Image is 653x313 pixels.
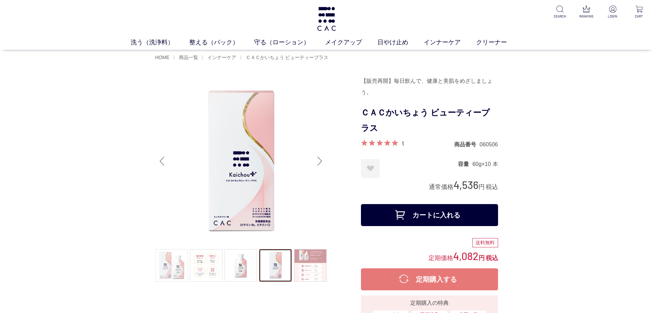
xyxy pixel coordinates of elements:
[552,14,568,19] p: SEARCH
[361,204,498,226] button: カートに入れる
[325,38,377,47] a: メイクアップ
[472,238,498,248] div: 送料無料
[244,55,329,60] a: ＣＡＣかいちょう ビューティープラス
[578,14,595,19] p: RANKING
[361,105,498,136] h1: ＣＡＣかいちょう ビューティープラス
[472,160,498,168] dd: 60g×10 本
[631,14,648,19] p: CART
[240,54,330,61] li: 〉
[453,249,479,262] span: 4,082
[179,55,198,60] span: 商品一覧
[361,75,498,99] div: 【販売再開】毎日飲んで、健康と美肌をめざしましょう。
[454,178,479,191] span: 4,536
[364,299,495,307] div: 定期購入の特典
[155,55,170,60] a: HOME
[552,5,568,19] a: SEARCH
[254,38,325,47] a: 守る（ローション）
[578,5,595,19] a: RANKING
[454,141,480,148] dt: 商品番号
[429,183,454,190] span: 通常価格
[428,254,453,261] span: 定期価格
[316,7,337,31] img: logo
[479,255,485,261] span: 円
[486,183,498,190] span: 税込
[486,255,498,261] span: 税込
[480,141,498,148] dd: 060506
[207,55,236,60] span: インナーケア
[246,55,329,60] span: ＣＡＣかいちょう ビューティープラス
[131,38,189,47] a: 洗う（洗浄料）
[173,54,200,61] li: 〉
[206,55,236,60] a: インナーケア
[361,159,380,178] a: お気に入りに登録する
[178,55,198,60] a: 商品一覧
[201,54,238,61] li: 〉
[402,139,404,147] a: 1
[361,268,498,290] button: 定期購入する
[424,38,476,47] a: インナーケア
[604,5,621,19] a: LOGIN
[604,14,621,19] p: LOGIN
[313,147,327,175] div: Next slide
[189,38,254,47] a: 整える（パック）
[458,160,472,168] dt: 容量
[631,5,648,19] a: CART
[476,38,522,47] a: クリーナー
[479,183,485,190] span: 円
[377,38,424,47] a: 日やけ止め
[155,75,327,247] img: ＣＡＣかいちょう ビューティープラス
[155,147,169,175] div: Previous slide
